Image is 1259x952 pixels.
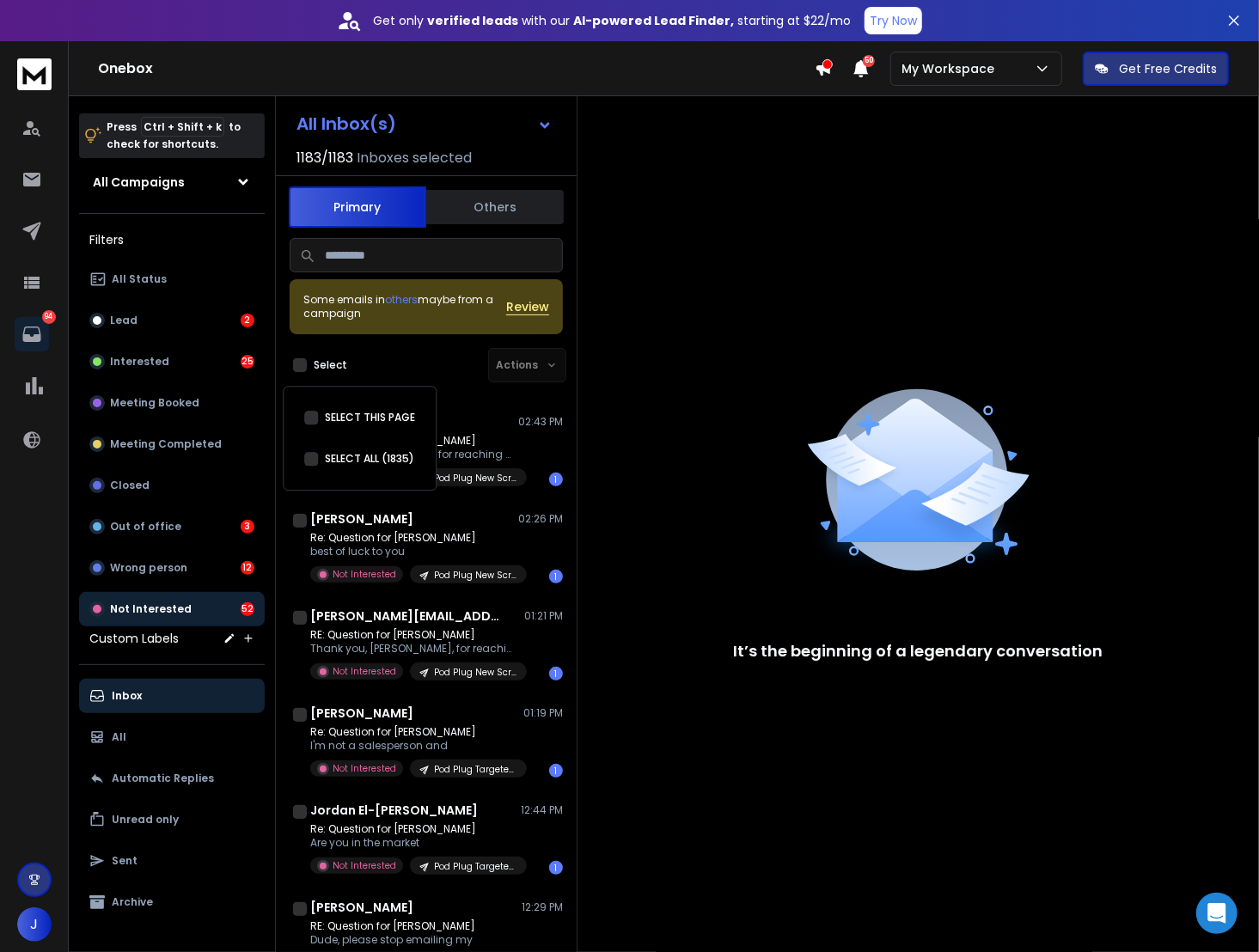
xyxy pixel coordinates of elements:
p: 01:21 PM [524,609,563,623]
p: All Status [112,272,167,286]
a: 94 [15,317,49,351]
img: logo [17,58,52,90]
p: best of luck to you [310,545,516,558]
div: 1 [549,861,563,875]
h3: Filters [79,228,265,252]
p: 01:19 PM [523,706,563,720]
p: My Workspace [901,60,1001,77]
h1: Jordan El-[PERSON_NAME] [310,802,478,819]
button: Lead2 [79,303,265,338]
p: All [112,730,126,744]
p: Dude, please stop emailing my [310,933,516,947]
p: Lead [110,314,138,327]
p: Wrong person [110,561,187,575]
p: Closed [110,479,150,492]
p: Pod Plug New Scraped List Target Cities 30k [434,569,516,582]
span: others [385,292,418,307]
h3: Inboxes selected [357,148,472,168]
button: Wrong person12 [79,551,265,585]
div: Some emails in maybe from a campaign [303,293,506,320]
p: 12:44 PM [521,803,563,817]
p: Inbox [112,689,142,703]
h1: [PERSON_NAME] [310,510,413,528]
p: Archive [112,895,153,909]
strong: AI-powered Lead Finder, [573,12,734,29]
button: Unread only [79,802,265,837]
p: Meeting Booked [110,396,199,410]
p: Not Interested [333,568,396,581]
button: Try Now [865,7,922,34]
div: 1 [549,667,563,680]
span: 1183 / 1183 [296,148,353,168]
p: I'm not a salesperson and [310,739,516,753]
h1: [PERSON_NAME] [310,705,413,722]
button: Archive [79,885,265,919]
p: 12:29 PM [522,900,563,914]
div: Open Intercom Messenger [1196,893,1238,934]
p: Get only with our starting at $22/mo [373,12,851,29]
button: Get Free Credits [1083,52,1229,86]
h3: Custom Labels [89,630,179,647]
button: Interested25 [79,345,265,379]
button: Meeting Completed [79,427,265,461]
button: Review [506,298,549,315]
button: All Campaigns [79,165,265,199]
button: J [17,907,52,942]
button: Others [426,188,564,226]
h1: All Campaigns [93,174,185,191]
button: Closed [79,468,265,503]
p: Out of office [110,520,181,534]
div: 12 [241,561,254,575]
p: Pod Plug Targeted Cities Sales Reps Campaign [434,763,516,776]
button: Not Interested52 [79,592,265,626]
span: 50 [863,55,875,67]
p: Sent [112,854,138,868]
button: Out of office3 [79,510,265,544]
div: 2 [241,314,254,327]
strong: verified leads [427,12,518,29]
label: SELECT THIS PAGE [325,411,415,424]
p: Not Interested [333,859,396,872]
p: Meeting Completed [110,437,222,451]
p: Pod Plug New Scraped List Target Cities 30k [434,472,516,485]
p: Interested [110,355,169,369]
button: All Inbox(s) [283,107,566,141]
button: Primary [289,186,426,228]
p: Press to check for shortcuts. [107,119,241,153]
p: Not Interested [333,665,396,678]
p: Re: Question for [PERSON_NAME] [310,531,516,545]
div: 52 [241,602,254,616]
p: 02:43 PM [518,415,563,429]
p: RE: Question for [PERSON_NAME] [310,628,516,642]
button: Automatic Replies [79,761,265,796]
h1: [PERSON_NAME] [310,899,413,916]
p: Are you in the market [310,836,516,850]
p: Not Interested [110,602,192,616]
div: 1 [549,570,563,583]
p: Pod Plug Targeted Cities Sales Reps Campaign [434,860,516,873]
div: 3 [241,520,254,534]
div: 1 [549,764,563,778]
label: SELECT ALL (1835) [325,452,414,466]
p: Thank you, [PERSON_NAME], for reaching [310,642,516,656]
p: RE: Question for [PERSON_NAME] [310,919,516,933]
p: Unread only [112,813,179,827]
p: 02:26 PM [518,512,563,526]
p: Re: Question for [PERSON_NAME] [310,725,516,739]
div: 25 [241,355,254,369]
button: All Status [79,262,265,296]
p: Re: Question for [PERSON_NAME] [310,822,516,836]
div: 1 [549,473,563,486]
button: Meeting Booked [79,386,265,420]
p: Pod Plug New Scraped List Target Cities 30k [434,666,516,679]
h1: [PERSON_NAME][EMAIL_ADDRESS][PERSON_NAME][DOMAIN_NAME] [310,607,499,625]
p: Try Now [870,12,917,29]
p: Not Interested [333,762,396,775]
button: All [79,720,265,754]
span: Ctrl + Shift + k [141,117,224,137]
button: Inbox [79,679,265,713]
p: Automatic Replies [112,772,214,785]
p: 94 [42,310,56,324]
